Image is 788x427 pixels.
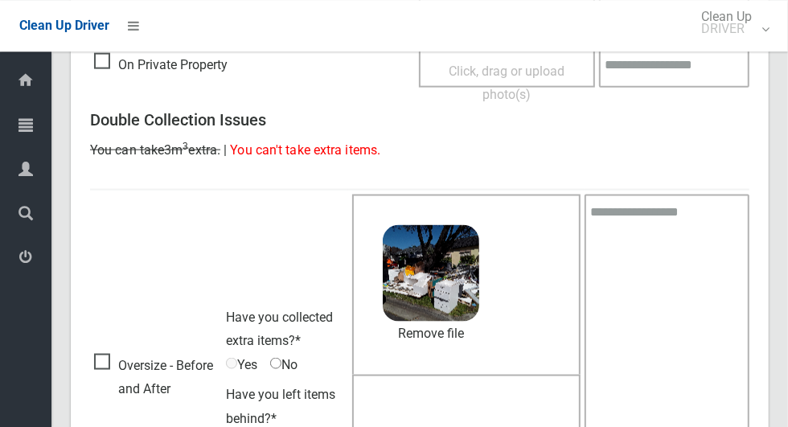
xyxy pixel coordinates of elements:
[449,63,564,102] span: Click, drag or upload photo(s)
[224,142,227,157] span: |
[183,140,188,151] sup: 3
[94,353,218,400] span: Oversize - Before and After
[90,142,220,157] span: You can take extra.
[270,352,298,376] span: No
[383,321,479,345] a: Remove file
[164,142,188,157] span: 3m
[701,23,752,35] small: DRIVER
[19,18,109,33] span: Clean Up Driver
[226,309,333,348] span: Have you collected extra items?*
[94,52,228,76] span: On Private Property
[693,10,768,35] span: Clean Up
[19,14,109,38] a: Clean Up Driver
[230,142,380,157] span: You can't take extra items.
[226,386,335,425] span: Have you left items behind?*
[226,352,257,376] span: Yes
[90,110,749,128] h3: Double Collection Issues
